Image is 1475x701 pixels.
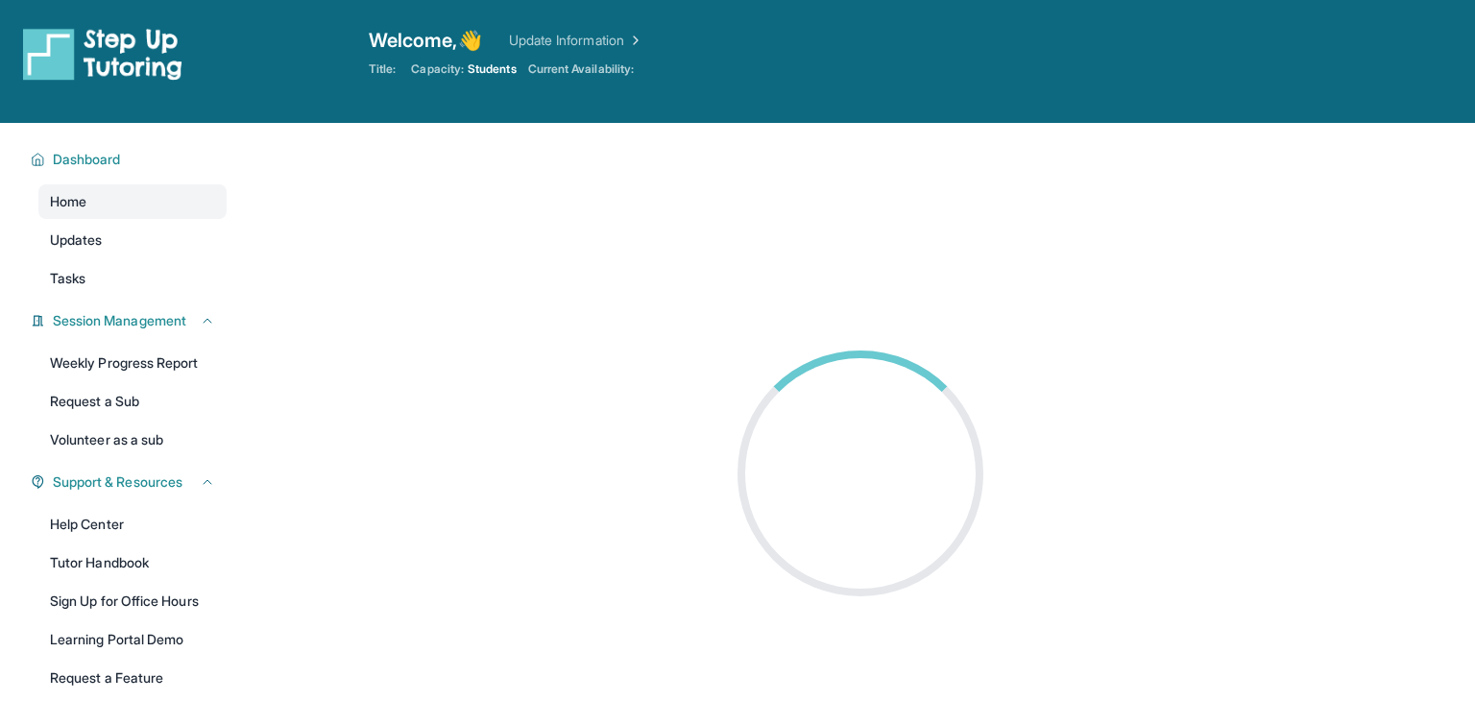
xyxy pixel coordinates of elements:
[468,61,517,77] span: Students
[509,31,643,50] a: Update Information
[50,230,103,250] span: Updates
[50,192,86,211] span: Home
[624,31,643,50] img: Chevron Right
[38,423,227,457] a: Volunteer as a sub
[38,261,227,296] a: Tasks
[411,61,464,77] span: Capacity:
[45,311,215,330] button: Session Management
[50,269,85,288] span: Tasks
[38,346,227,380] a: Weekly Progress Report
[53,472,182,492] span: Support & Resources
[369,27,482,54] span: Welcome, 👋
[38,384,227,419] a: Request a Sub
[38,584,227,618] a: Sign Up for Office Hours
[528,61,634,77] span: Current Availability:
[38,661,227,695] a: Request a Feature
[38,184,227,219] a: Home
[53,150,121,169] span: Dashboard
[45,472,215,492] button: Support & Resources
[38,507,227,542] a: Help Center
[23,27,182,81] img: logo
[53,311,186,330] span: Session Management
[38,545,227,580] a: Tutor Handbook
[369,61,396,77] span: Title:
[45,150,215,169] button: Dashboard
[38,223,227,257] a: Updates
[38,622,227,657] a: Learning Portal Demo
